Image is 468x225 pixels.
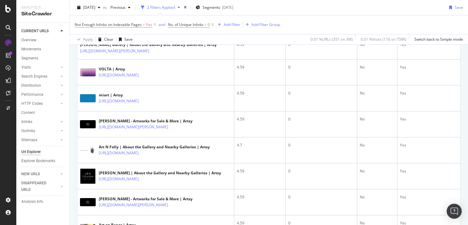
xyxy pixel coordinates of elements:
div: [PERSON_NAME] - Artworks for Sale & More | Artsy [99,118,195,124]
button: [DATE] [75,3,103,13]
div: Analytics [21,5,64,10]
a: CURRENT URLS [21,28,59,34]
a: HTTP Codes [21,100,59,107]
span: = [205,22,207,27]
div: No [360,42,395,48]
div: Performance [21,91,43,98]
button: Apply [75,34,93,44]
div: 4.59 [237,90,283,96]
div: CURRENT URLS [21,28,49,34]
div: 4.59 [237,42,283,48]
div: Overview [21,37,36,43]
div: [PERSON_NAME] | About the Gallery and Nearby Galleries | Artsy [99,170,221,176]
span: Segments [203,5,220,10]
div: Clear [104,37,114,42]
div: 0.01 % Visits ( 116 on 758K ) [361,37,407,42]
div: Art N Folly | About the Gallery and Nearby Galleries | Artsy [99,144,210,150]
a: Url Explorer [21,149,65,155]
img: main image [80,68,96,76]
a: [URL][DOMAIN_NAME] [99,150,139,156]
a: NEW URLS [21,171,59,177]
div: NEW URLS [21,171,40,177]
div: 0 [288,168,354,174]
img: main image [80,146,96,154]
div: 0.01 % URLs ( 351 on 3M ) [311,37,353,42]
span: Not Enough Inlinks on Indexable Pages [75,22,142,27]
div: No [360,168,395,174]
img: main image [80,120,96,128]
img: main image [80,94,96,102]
div: HTTP Codes [21,100,43,107]
div: 2 Filters Applied [147,5,175,10]
button: Save [447,3,463,13]
div: DISAPPEARED URLS [21,180,53,193]
button: Save [116,34,133,44]
a: [URL][DOMAIN_NAME][PERSON_NAME] [99,202,168,208]
div: Distribution [21,82,41,89]
a: [URL][DOMAIN_NAME][PERSON_NAME] [80,48,149,54]
div: 0 [288,116,354,122]
div: Apply [83,37,93,42]
a: Explorer Bookmarks [21,158,65,164]
span: vs [103,5,108,10]
a: Movements [21,46,65,53]
button: Add Filter Group [243,21,280,28]
div: Segments [21,55,38,62]
div: Explorer Bookmarks [21,158,55,164]
div: 4.59 [237,64,283,70]
a: Sitemaps [21,137,59,143]
div: Save [124,37,133,42]
a: [URL][DOMAIN_NAME] [99,176,139,182]
div: Sitemaps [21,137,37,143]
div: Add Filter [224,22,240,27]
div: Analysis Info [21,198,43,205]
span: 0 [208,20,210,29]
span: Previous [108,5,125,10]
div: 4.59 [237,194,283,200]
div: 0 [288,42,354,48]
div: SiteCrawler [21,10,64,18]
div: 0 [288,142,354,148]
div: No [360,194,395,200]
button: Add Filter [215,21,240,28]
a: [URL][DOMAIN_NAME][PERSON_NAME] [99,124,168,130]
div: Outlinks [21,128,35,134]
button: 2 Filters Applied [138,3,183,13]
div: No [360,142,395,148]
a: Content [21,110,65,116]
button: Switch back to Simple mode [412,34,463,44]
div: Movements [21,46,41,53]
button: Previous [108,3,133,13]
a: [URL][DOMAIN_NAME] [99,72,139,78]
a: [URL][DOMAIN_NAME] [99,98,139,104]
div: Content [21,110,35,116]
span: = [143,22,145,27]
div: [PERSON_NAME] - Artworks for Sale & More | Artsy [99,196,195,202]
div: No [360,116,395,122]
div: Open Intercom Messenger [447,204,462,219]
div: Url Explorer [21,149,41,155]
a: Outlinks [21,128,59,134]
div: 0 [288,194,354,200]
a: DISAPPEARED URLS [21,180,59,193]
button: Segments[DATE] [193,3,236,13]
img: main image [80,168,96,184]
a: Distribution [21,82,59,89]
a: Visits [21,64,59,71]
div: 4.59 [237,116,283,122]
div: Save [455,5,463,10]
a: Analysis Info [21,198,65,205]
div: No [360,64,395,70]
div: Switch back to Simple mode [414,37,463,42]
span: 2025 Aug. 28th [83,5,95,10]
span: No. of Unique Inlinks [168,22,204,27]
div: Search Engines [21,73,47,80]
a: Inlinks [21,119,59,125]
div: Add Filter Group [252,22,280,27]
span: Yes [146,20,152,29]
a: Segments [21,55,65,62]
div: Visits [21,64,31,71]
a: Overview [21,37,65,43]
a: Performance [21,91,59,98]
div: VOLTA | Artsy [99,66,166,72]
